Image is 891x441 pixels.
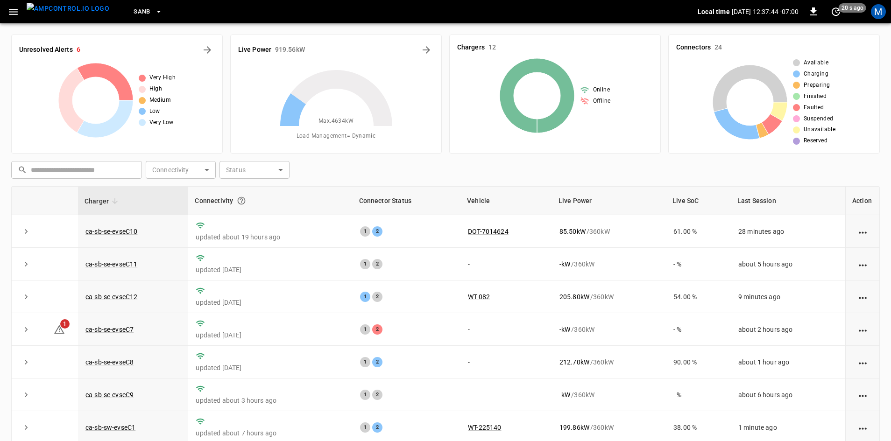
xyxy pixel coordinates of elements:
[149,84,163,94] span: High
[360,357,370,367] div: 1
[857,292,869,301] div: action cell options
[468,293,490,301] a: WT-082
[559,357,658,367] div: / 360 kW
[714,42,722,53] h6: 24
[85,391,134,399] a: ca-sb-se-evseC9
[559,325,570,334] p: - kW
[85,358,134,366] a: ca-sb-se-evseC8
[559,423,658,432] div: / 360 kW
[27,3,109,14] img: ampcontrol.io logo
[666,313,731,346] td: - %
[85,196,121,207] span: Charger
[666,378,731,411] td: - %
[804,136,827,146] span: Reserved
[732,7,799,16] p: [DATE] 12:37:44 -07:00
[54,325,65,333] a: 1
[19,257,33,271] button: expand row
[731,248,845,280] td: about 5 hours ago
[360,292,370,302] div: 1
[372,422,382,433] div: 2
[559,325,658,334] div: / 360 kW
[196,265,345,274] p: updated [DATE]
[676,42,711,53] h6: Connectors
[698,7,730,16] p: Local time
[871,4,886,19] div: profile-icon
[318,117,354,126] span: Max. 4634 kW
[666,346,731,378] td: 90.00 %
[360,226,370,237] div: 1
[19,388,33,402] button: expand row
[731,215,845,248] td: 28 minutes ago
[731,346,845,378] td: about 1 hour ago
[857,390,869,399] div: action cell options
[731,313,845,346] td: about 2 hours ago
[372,292,382,302] div: 2
[804,103,824,112] span: Faulted
[552,187,666,215] th: Live Power
[857,325,869,334] div: action cell options
[360,324,370,335] div: 1
[196,428,345,438] p: updated about 7 hours ago
[468,424,501,431] a: WT-225140
[804,58,829,68] span: Available
[559,390,658,399] div: / 360 kW
[666,280,731,313] td: 54.00 %
[828,4,843,19] button: set refresh interval
[85,293,137,301] a: ca-sb-se-evseC12
[196,363,345,372] p: updated [DATE]
[77,45,80,55] h6: 6
[297,132,376,141] span: Load Management = Dynamic
[460,378,552,411] td: -
[200,42,215,57] button: All Alerts
[353,187,461,215] th: Connector Status
[372,390,382,400] div: 2
[195,192,346,209] div: Connectivity
[360,390,370,400] div: 1
[857,259,869,269] div: action cell options
[468,228,509,235] a: DOT-7014624
[593,97,611,106] span: Offline
[488,42,496,53] h6: 12
[196,298,345,307] p: updated [DATE]
[666,248,731,280] td: - %
[559,259,658,269] div: / 360 kW
[731,187,845,215] th: Last Session
[857,423,869,432] div: action cell options
[19,420,33,434] button: expand row
[559,390,570,399] p: - kW
[19,355,33,369] button: expand row
[149,73,176,83] span: Very High
[460,187,552,215] th: Vehicle
[804,81,830,90] span: Preparing
[60,319,70,329] span: 1
[19,290,33,304] button: expand row
[85,228,137,235] a: ca-sb-se-evseC10
[19,45,73,55] h6: Unresolved Alerts
[804,70,828,79] span: Charging
[731,378,845,411] td: about 6 hours ago
[559,259,570,269] p: - kW
[845,187,879,215] th: Action
[460,346,552,378] td: -
[559,227,586,236] p: 85.50 kW
[196,330,345,340] p: updated [DATE]
[460,313,552,346] td: -
[559,292,589,301] p: 205.80 kW
[19,322,33,336] button: expand row
[666,187,731,215] th: Live SoC
[238,45,271,55] h6: Live Power
[360,422,370,433] div: 1
[419,42,434,57] button: Energy Overview
[857,227,869,236] div: action cell options
[372,357,382,367] div: 2
[457,42,485,53] h6: Chargers
[360,259,370,269] div: 1
[804,125,835,134] span: Unavailable
[149,96,171,105] span: Medium
[149,118,174,127] span: Very Low
[196,232,345,242] p: updated about 19 hours ago
[85,424,135,431] a: ca-sb-sw-evseC1
[19,224,33,238] button: expand row
[559,292,658,301] div: / 360 kW
[857,357,869,367] div: action cell options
